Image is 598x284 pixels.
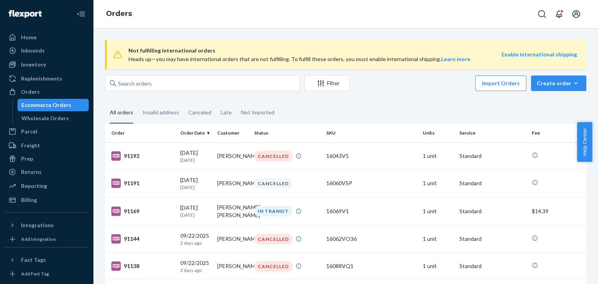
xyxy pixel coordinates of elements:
a: Replenishments [5,72,89,85]
a: Add Fast Tag [5,269,89,279]
div: Customer [217,130,248,136]
a: Learn more [441,56,470,62]
a: Parcel [5,125,89,138]
div: Inbounds [21,47,45,54]
div: Replenishments [21,75,62,82]
div: Wholesale Orders [21,114,69,122]
div: 91191 [111,179,174,188]
p: Standard [459,179,525,187]
div: Home [21,33,37,41]
button: Open notifications [551,6,567,22]
div: Prep [21,155,33,163]
a: Reporting [5,180,89,192]
button: Create order [531,75,586,91]
td: $14.39 [529,197,586,225]
div: 16062VO36 [326,235,416,243]
span: Not fulfilling international orders [128,46,501,55]
td: 1 unit [420,225,457,252]
a: Add Integration [5,235,89,244]
td: 1 unit [420,170,457,197]
div: Billing [21,196,37,204]
button: Filter [304,75,350,91]
p: 2 days ago [180,267,211,273]
ol: breadcrumbs [100,3,138,25]
div: [DATE] [180,176,211,191]
button: Close Navigation [73,6,89,22]
input: Search orders [105,75,300,91]
div: 91169 [111,207,174,216]
button: Help Center [577,122,592,162]
th: Order [105,124,177,142]
div: 16060VSP [326,179,416,187]
div: [DATE] [180,204,211,218]
a: Ecommerce Orders [18,99,89,111]
p: Standard [459,152,525,160]
div: Not Imported [241,102,274,123]
div: Filter [305,79,349,87]
div: Add Integration [21,236,56,242]
div: CANCELLED [254,151,292,161]
p: Standard [459,207,525,215]
div: 09/22/2025 [180,232,211,246]
iframe: Opens a widget where you can chat to one of our agents [549,261,590,280]
div: 91138 [111,261,174,271]
a: Orders [5,86,89,98]
th: Status [251,124,323,142]
td: [PERSON_NAME] [214,170,251,197]
th: Order Date [177,124,214,142]
div: Inventory [21,61,46,68]
button: Integrations [5,219,89,231]
div: All orders [110,102,133,124]
div: Late [221,102,232,123]
div: Add Fast Tag [21,270,49,277]
div: Ecommerce Orders [21,101,71,109]
p: [DATE] [180,212,211,218]
div: CANCELLED [254,178,292,189]
th: Units [420,124,457,142]
div: 91192 [111,151,174,161]
div: IN TRANSIT [254,206,292,216]
div: Canceled [188,102,211,123]
td: [PERSON_NAME] [214,142,251,170]
p: Standard [459,262,525,270]
a: Enable international shipping [501,51,577,58]
div: 16088VQ1 [326,262,416,270]
p: Standard [459,235,525,243]
a: Home [5,31,89,44]
a: Wholesale Orders [18,112,89,124]
div: Create order [537,79,580,87]
button: Fast Tags [5,254,89,266]
div: Returns [21,168,42,176]
p: 2 days ago [180,240,211,246]
a: Inbounds [5,44,89,57]
a: Prep [5,153,89,165]
div: Invalid address [142,102,179,123]
th: Fee [529,124,586,142]
p: [DATE] [180,184,211,191]
div: Reporting [21,182,47,190]
a: Billing [5,194,89,206]
div: CANCELLED [254,261,292,272]
div: 09/22/2025 [180,259,211,273]
div: 16043V5 [326,152,416,160]
td: [PERSON_NAME] [PERSON_NAME] [214,197,251,225]
button: Open account menu [568,6,584,22]
a: Orders [106,9,132,18]
span: Heads up—you may have international orders that are not fulfilling. To fulfill these orders, you ... [128,56,470,62]
div: Fast Tags [21,256,46,264]
td: [PERSON_NAME] [214,252,251,280]
div: CANCELLED [254,234,292,244]
div: 91144 [111,234,174,244]
div: Parcel [21,128,37,135]
div: 16069V1 [326,207,416,215]
a: Returns [5,166,89,178]
button: Open Search Box [534,6,550,22]
td: 1 unit [420,197,457,225]
a: Freight [5,139,89,152]
td: 1 unit [420,252,457,280]
a: Inventory [5,58,89,71]
div: Integrations [21,221,54,229]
